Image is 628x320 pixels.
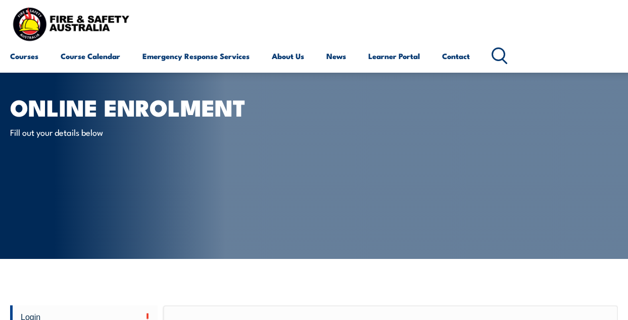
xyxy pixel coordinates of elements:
[368,44,420,68] a: Learner Portal
[442,44,470,68] a: Contact
[326,44,346,68] a: News
[272,44,304,68] a: About Us
[61,44,120,68] a: Course Calendar
[10,97,260,117] h1: Online Enrolment
[142,44,250,68] a: Emergency Response Services
[10,126,195,138] p: Fill out your details below
[10,44,38,68] a: Courses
